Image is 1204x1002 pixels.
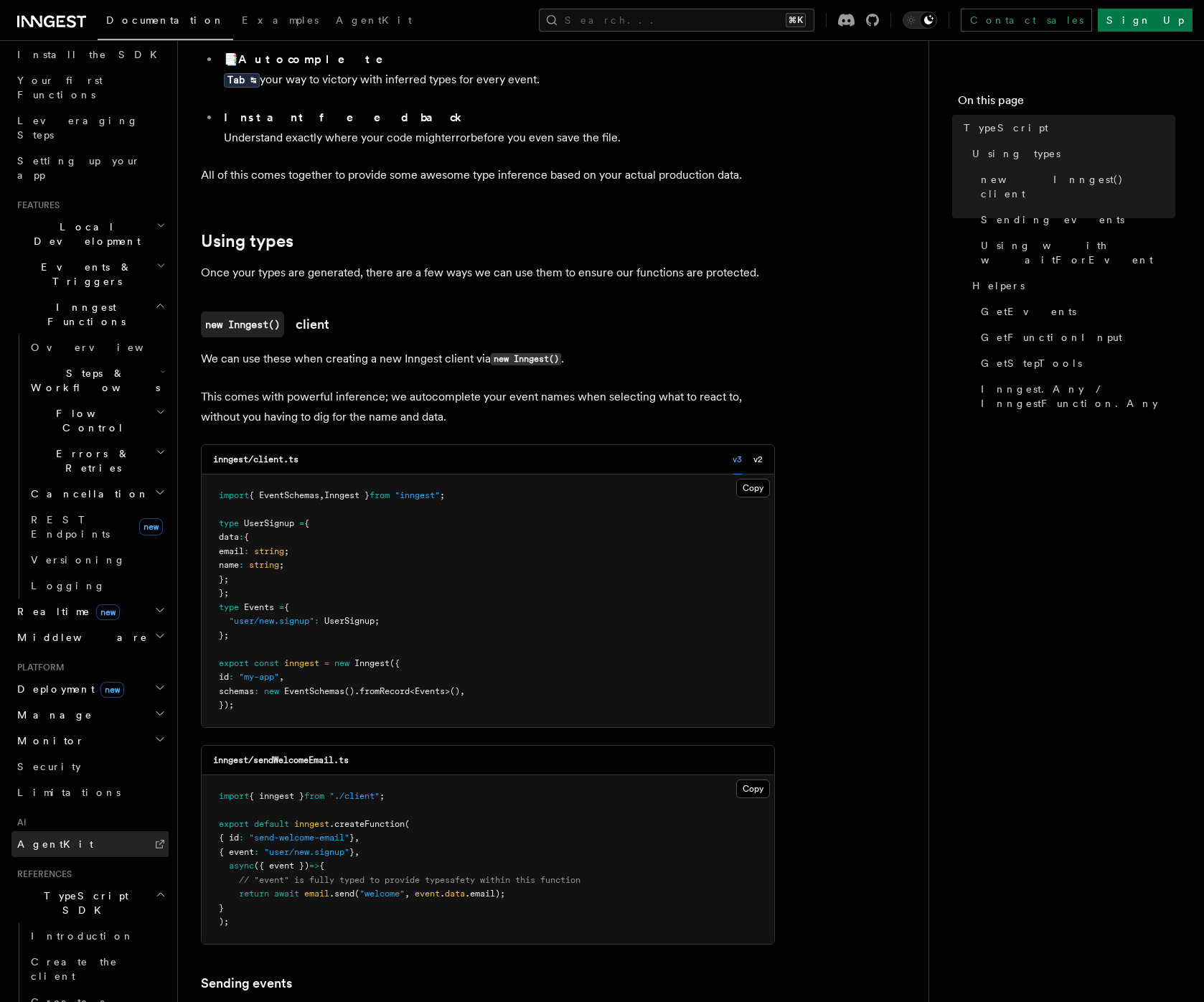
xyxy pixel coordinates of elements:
span: TypeScript [964,121,1048,135]
button: Inngest Functions [11,294,169,334]
span: export [219,819,249,829]
span: await [274,889,299,899]
span: , [279,672,284,682]
a: Introduction [25,923,169,949]
button: v2 [753,445,763,474]
a: Sign Up [1098,9,1193,32]
li: 📑 your way to victory with inferred types for every event. [220,50,775,102]
code: new Inngest() [201,312,284,337]
span: { event [219,847,254,857]
h4: On this page [958,92,1175,115]
span: import [219,791,249,801]
span: Using types [972,146,1060,161]
span: >() [445,686,460,696]
span: data [219,532,239,542]
span: ( [354,889,359,899]
code: new Inngest() [491,353,561,365]
span: EventSchemas [284,686,344,696]
p: All of this comes together to provide some awesome type inference based on your actual production... [201,165,775,185]
span: { [244,532,249,542]
a: TypeScript [958,115,1175,141]
span: .send [329,889,354,899]
span: data [445,889,465,899]
span: GetFunctionInput [981,330,1122,345]
span: GetStepTools [981,356,1082,370]
span: }); [219,700,234,710]
span: References [11,868,72,880]
span: : [229,672,234,682]
span: { [319,861,324,871]
span: Middleware [11,630,148,645]
span: Security [17,761,81,772]
span: const [254,658,279,668]
span: , [460,686,465,696]
a: Using types [967,141,1175,167]
span: Limitations [17,787,121,798]
button: Local Development [11,214,169,254]
li: Understand exactly where your code might before you even save the file. [220,108,775,148]
span: Inngest Functions [11,300,155,329]
button: Cancellation [25,481,169,507]
span: AI [11,817,27,828]
span: AgentKit [336,14,412,26]
strong: Autocomplete [238,52,403,66]
span: Steps & Workflows [25,366,160,395]
span: Monitor [11,734,85,748]
a: Limitations [11,779,169,805]
a: Contact sales [961,9,1092,32]
span: string [254,546,284,556]
span: : [244,546,249,556]
span: "my-app" [239,672,279,682]
span: export [219,658,249,668]
span: { [304,518,309,528]
span: new [139,518,163,535]
button: Search...⌘K [539,9,814,32]
span: event [415,889,440,899]
button: Middleware [11,624,169,650]
span: { id [219,833,239,843]
button: Events & Triggers [11,254,169,294]
a: Documentation [98,4,233,40]
span: new [334,658,349,668]
button: v3 [733,445,742,474]
span: Manage [11,708,93,722]
a: Overview [25,334,169,360]
span: "send-welcome-email" [249,833,349,843]
span: : [239,532,244,542]
span: Helpers [972,278,1025,293]
span: Leveraging Steps [17,115,138,141]
a: Using with waitForEvent [975,233,1175,273]
span: Install the SDK [17,49,166,60]
span: Deployment [11,682,124,696]
span: = [299,518,304,528]
span: new [96,604,120,620]
span: GetEvents [981,304,1076,319]
span: ; [440,490,445,500]
span: UserSignup [244,518,294,528]
span: Inngest } [324,490,370,500]
span: { inngest } [249,791,304,801]
span: => [309,861,319,871]
span: // "event" is fully typed to provide typesafety within this function [239,875,580,885]
a: Your first Functions [11,67,169,108]
span: inngest [294,819,329,829]
span: ; [375,616,380,626]
p: We can use these when creating a new Inngest client via . [201,349,775,370]
span: from [304,791,324,801]
span: }; [219,588,229,598]
span: Your first Functions [17,75,103,100]
span: schemas [219,686,254,696]
span: name [219,560,239,570]
button: Errors & Retries [25,441,169,481]
span: Create the client [31,956,118,982]
a: Create the client [25,949,169,989]
span: Events & Triggers [11,260,156,289]
span: Inngest.Any / InngestFunction.Any [981,382,1175,411]
span: } [219,903,224,913]
a: Inngest.Any / InngestFunction.Any [975,376,1175,416]
a: GetStepTools [975,350,1175,376]
span: new Inngest() client [981,172,1175,201]
span: = [279,602,284,612]
span: Events [415,686,445,696]
span: : [239,833,244,843]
